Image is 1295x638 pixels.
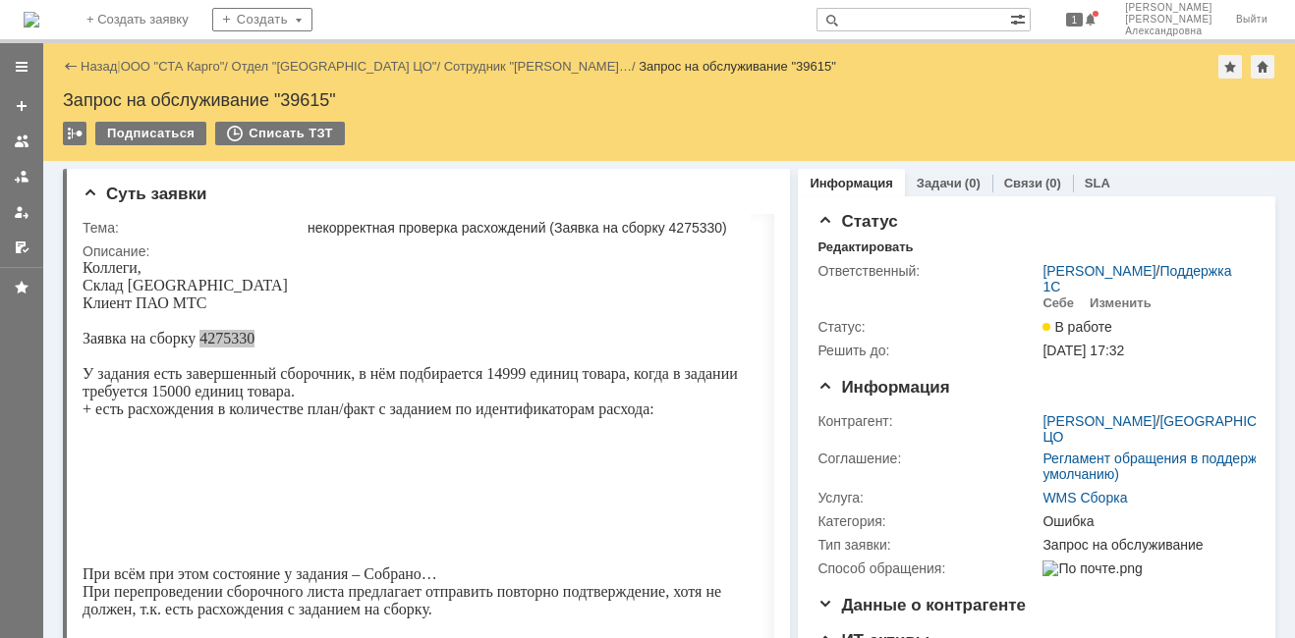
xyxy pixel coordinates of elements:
div: Описание: [83,243,770,259]
div: Услуга: [817,490,1039,505]
a: Сотрудник "[PERSON_NAME]… [444,59,632,74]
div: Категория: [817,513,1039,529]
img: По почте.png [1042,560,1142,576]
a: Заявки на командах [6,126,37,157]
a: ООО "СТА Карго" [121,59,225,74]
span: Суть заявки [83,185,206,203]
div: Статус: [817,319,1039,335]
div: некорректная проверка расхождений (Заявка на сборку 4275330) [308,220,766,236]
span: [PERSON_NAME] [1125,14,1212,26]
div: Тип заявки: [817,537,1039,553]
span: Данные о контрагенте [817,596,1026,614]
a: Создать заявку [6,90,37,122]
a: WMS Сборка [1042,490,1127,505]
div: Способ обращения: [817,560,1039,576]
div: Запрос на обслуживание "39615" [63,90,1275,110]
div: Работа с массовостью [63,122,86,145]
a: Мои согласования [6,232,37,263]
span: 1 [1066,13,1084,27]
div: Ответственный: [817,263,1039,279]
div: Решить до: [817,343,1039,358]
div: Добавить в избранное [1218,55,1242,79]
div: / [121,59,232,74]
a: Мои заявки [6,196,37,228]
span: [DATE] 17:32 [1042,343,1124,358]
span: Информация [817,378,949,397]
div: Создать [212,8,312,31]
a: Связи [1004,176,1042,190]
a: Отдел "[GEOGRAPHIC_DATA] ЦО" [232,59,437,74]
div: Контрагент: [817,413,1039,429]
div: | [117,58,120,73]
div: Редактировать [817,239,913,255]
a: Назад [81,59,117,74]
div: (0) [965,176,981,190]
div: (0) [1045,176,1061,190]
a: SLA [1085,176,1110,190]
a: [PERSON_NAME] [1042,413,1155,429]
a: Заявки в моей ответственности [6,161,37,192]
span: Александровна [1125,26,1212,37]
span: В работе [1042,319,1111,335]
span: [PERSON_NAME] [1125,2,1212,14]
span: Статус [817,212,897,231]
div: Себе [1042,295,1074,311]
div: / [1042,263,1247,294]
img: logo [24,12,39,27]
div: Изменить [1090,295,1152,311]
a: [PERSON_NAME] [1042,263,1155,279]
a: Задачи [917,176,962,190]
div: Сделать домашней страницей [1251,55,1274,79]
a: Регламент обращения в поддержку (по умолчанию) [1042,451,1293,482]
div: Соглашение: [817,451,1039,466]
div: Запрос на обслуживание "39615" [639,59,836,74]
span: Расширенный поиск [1010,9,1030,27]
div: Тема: [83,220,304,236]
div: / [232,59,444,74]
a: Поддержка 1С [1042,263,1231,294]
a: Информация [810,176,892,190]
div: / [444,59,640,74]
a: Перейти на домашнюю страницу [24,12,39,27]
